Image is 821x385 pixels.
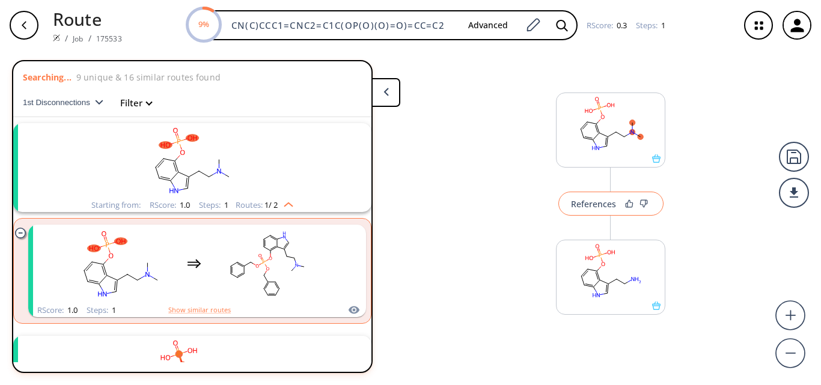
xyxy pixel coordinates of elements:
span: 1 [110,305,116,315]
svg: CN(C)CCc1c[nH]c2cccc(OP(=O)(OCc3ccccc3)OCc3ccccc3)c12 [213,226,322,302]
span: 1.0 [66,305,78,315]
button: 1st Disconnections [23,88,113,117]
svg: NCCc1c[nH]c2cccc(OP(=O)(O)O)c12 [557,240,665,302]
p: 9 unique & 16 similar routes found [76,71,221,83]
div: References [571,200,616,208]
span: 1 [222,199,228,210]
span: 0.3 [615,20,627,31]
span: 1st Disconnections [23,98,95,107]
span: 1 / 2 [264,201,278,209]
img: Up [278,198,293,207]
div: RScore : [587,22,627,29]
span: 1.0 [178,199,190,210]
div: Routes: [236,201,293,209]
a: 175533 [96,34,122,44]
div: Steps : [636,22,665,29]
li: / [65,32,68,44]
input: Enter SMILES [224,19,459,31]
text: 9% [198,19,209,29]
svg: CN(C)CCc1c[nH]c2cccc(OP(=O)(O)O)c12 [67,226,175,302]
p: Route [53,6,122,32]
div: RScore : [37,306,78,314]
div: Starting from: [91,201,141,209]
div: RScore : [150,201,190,209]
div: Steps : [87,306,116,314]
svg: CN(C)CCc1c[nH]c2cccc(OP(=O)(O)O)c12 [557,93,665,154]
svg: CN(C)CCc1c[nH]c2cccc(OP(=O)(O)O)c12 [36,123,349,198]
p: Searching... [23,71,72,83]
a: Job [73,34,83,44]
div: Steps : [199,201,228,209]
li: / [88,32,91,44]
button: Show similar routes [168,305,231,315]
button: References [558,192,664,216]
button: Advanced [459,14,517,37]
button: Filter [113,99,151,108]
img: Spaya logo [53,34,60,41]
span: 1 [659,20,665,31]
